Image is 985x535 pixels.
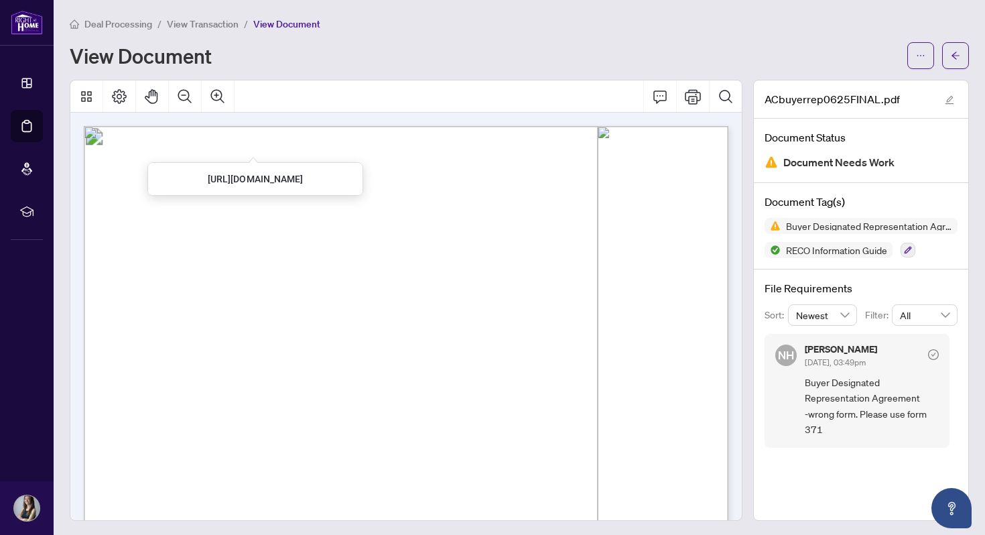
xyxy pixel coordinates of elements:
span: Buyer Designated Representation Agreement [781,221,958,231]
h1: View Document [70,45,212,66]
p: Sort: [765,308,788,322]
button: Open asap [931,488,972,528]
li: / [244,16,248,32]
img: Status Icon [765,242,781,258]
img: Profile Icon [14,495,40,521]
span: View Transaction [167,18,239,30]
span: All [900,305,949,325]
span: ACbuyerrep0625FINAL.pdf [765,91,900,107]
h5: [PERSON_NAME] [805,345,877,354]
span: [DATE], 03:49pm [805,357,866,367]
span: Newest [796,305,850,325]
span: Document Needs Work [783,154,895,172]
h4: Document Status [765,129,958,145]
span: edit [945,95,954,105]
span: ellipsis [916,51,925,60]
span: RECO Information Guide [781,245,893,255]
h4: Document Tag(s) [765,194,958,210]
span: Deal Processing [84,18,152,30]
span: Buyer Designated Representation Agreement -wrong form. Please use form 371 [805,375,939,438]
span: NH [778,347,794,364]
h4: File Requirements [765,280,958,296]
img: logo [11,10,43,35]
img: Document Status [765,156,778,169]
p: Filter: [865,308,892,322]
span: arrow-left [951,51,960,60]
span: check-circle [928,349,939,360]
span: View Document [253,18,320,30]
span: home [70,19,79,29]
img: Status Icon [765,218,781,234]
li: / [157,16,161,32]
